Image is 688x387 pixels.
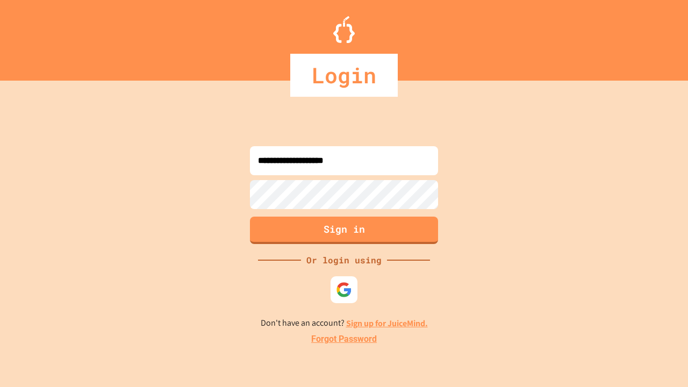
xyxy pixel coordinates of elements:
img: Logo.svg [333,16,355,43]
iframe: chat widget [599,297,677,343]
p: Don't have an account? [261,317,428,330]
div: Or login using [301,254,387,267]
img: google-icon.svg [336,282,352,298]
iframe: chat widget [643,344,677,376]
div: Login [290,54,398,97]
button: Sign in [250,217,438,244]
a: Forgot Password [311,333,377,346]
a: Sign up for JuiceMind. [346,318,428,329]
